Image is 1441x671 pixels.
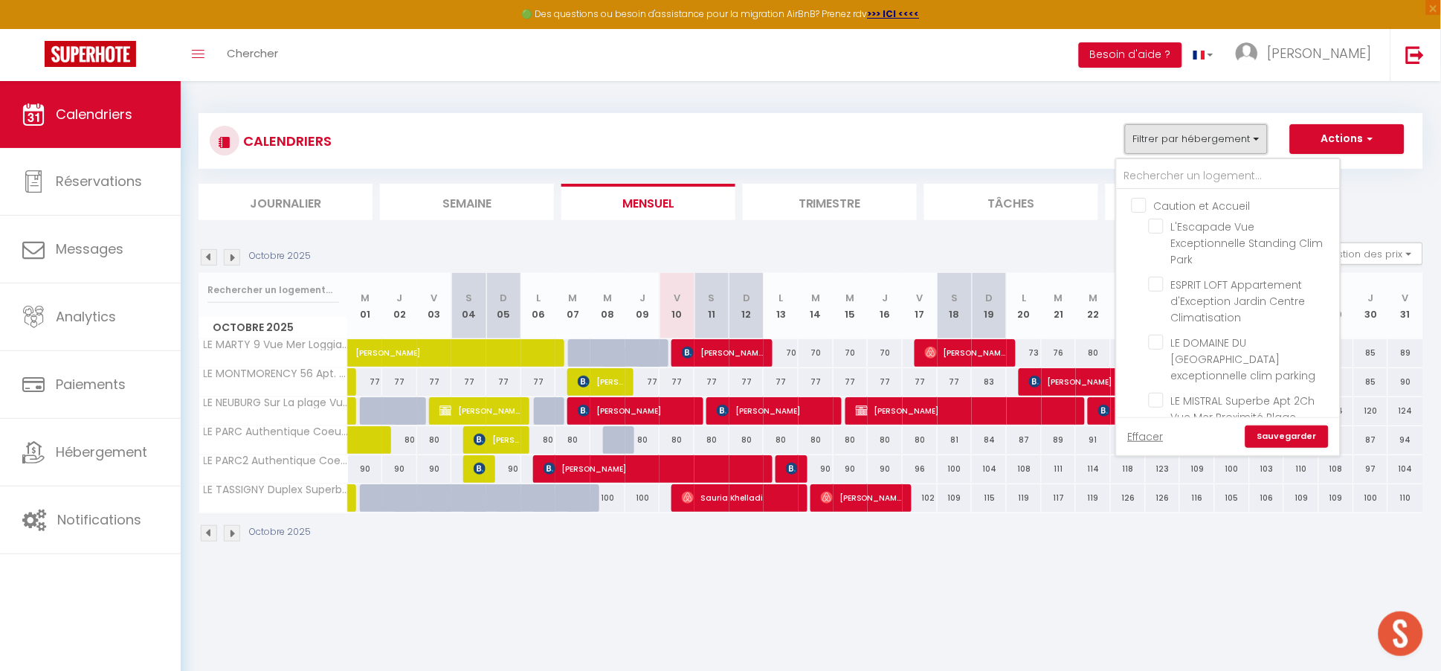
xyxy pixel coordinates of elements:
[1354,455,1389,483] div: 97
[1115,158,1341,457] div: Filtrer par hébergement
[743,184,917,220] li: Trimestre
[938,368,973,396] div: 77
[202,455,350,466] span: LE PARC2 Authentique Coeur de [GEOGRAPHIC_DATA] Clim
[521,368,556,396] div: 77
[834,339,868,367] div: 70
[56,443,147,461] span: Hébergement
[1319,484,1354,512] div: 109
[348,339,383,367] a: [PERSON_NAME]
[834,455,868,483] div: 90
[903,426,938,454] div: 80
[216,29,289,81] a: Chercher
[348,368,383,396] div: 77
[1111,273,1146,339] th: 23
[1388,273,1423,339] th: 31
[821,484,903,512] span: [PERSON_NAME]
[1368,291,1374,305] abbr: J
[1250,455,1285,483] div: 103
[202,397,350,408] span: LE NEUBURG Sur La plage Vue Mer Clim Piscine
[521,273,556,339] th: 06
[380,184,554,220] li: Semaine
[382,455,417,483] div: 90
[868,455,903,483] div: 90
[1007,484,1042,512] div: 119
[431,291,438,305] abbr: V
[56,240,123,258] span: Messages
[938,484,973,512] div: 109
[202,484,350,495] span: LE TASSIGNY Duplex Superbe Vue sur les [GEOGRAPHIC_DATA]
[1111,455,1146,483] div: 118
[536,291,541,305] abbr: L
[834,368,868,396] div: 77
[465,291,472,305] abbr: S
[1290,124,1405,154] button: Actions
[660,368,694,396] div: 77
[202,368,350,379] span: LE MONTMORENCY 56 Apt. [GEOGRAPHIC_DATA]
[1180,455,1215,483] div: 109
[868,368,903,396] div: 77
[561,184,735,220] li: Mensuel
[451,273,486,339] th: 04
[590,484,625,512] div: 100
[56,172,142,190] span: Réservations
[382,273,417,339] th: 02
[56,307,116,326] span: Analytics
[1406,45,1425,64] img: logout
[1042,273,1077,339] th: 21
[578,367,625,396] span: [PERSON_NAME]
[779,291,784,305] abbr: L
[486,455,521,483] div: 90
[57,510,141,529] span: Notifications
[1111,426,1146,454] div: 94
[917,291,923,305] abbr: V
[972,368,1007,396] div: 83
[972,455,1007,483] div: 104
[925,338,1007,367] span: [PERSON_NAME]
[555,273,590,339] th: 07
[1354,484,1389,512] div: 100
[1388,397,1423,425] div: 124
[682,338,764,367] span: [PERSON_NAME]
[625,273,660,339] th: 09
[694,426,729,454] div: 80
[799,455,834,483] div: 90
[521,426,556,454] div: 80
[590,273,625,339] th: 08
[1106,184,1280,220] li: Planning
[682,484,799,512] span: Sauria Khelladi
[249,249,311,263] p: Octobre 2025
[1007,273,1042,339] th: 20
[639,291,645,305] abbr: J
[903,273,938,339] th: 17
[834,273,868,339] th: 15
[1007,339,1042,367] div: 73
[1079,42,1182,68] button: Besoin d'aide ?
[1042,484,1077,512] div: 117
[1171,335,1316,383] span: LE DOMAINE DU [GEOGRAPHIC_DATA] exceptionnelle clim parking
[846,291,855,305] abbr: M
[938,455,973,483] div: 100
[569,291,578,305] abbr: M
[56,105,132,123] span: Calendriers
[625,368,660,396] div: 77
[883,291,889,305] abbr: J
[417,368,452,396] div: 77
[1354,397,1389,425] div: 120
[1215,455,1250,483] div: 100
[1007,426,1042,454] div: 87
[799,368,834,396] div: 77
[417,455,452,483] div: 90
[799,426,834,454] div: 80
[227,45,278,61] span: Chercher
[1098,396,1145,425] span: [PERSON_NAME]
[486,368,521,396] div: 77
[856,396,1077,425] span: [PERSON_NAME]
[1007,455,1042,483] div: 108
[355,331,561,359] span: [PERSON_NAME]
[1076,339,1111,367] div: 80
[417,273,452,339] th: 03
[1146,455,1181,483] div: 123
[500,291,507,305] abbr: D
[1388,426,1423,454] div: 94
[1111,339,1146,367] div: 80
